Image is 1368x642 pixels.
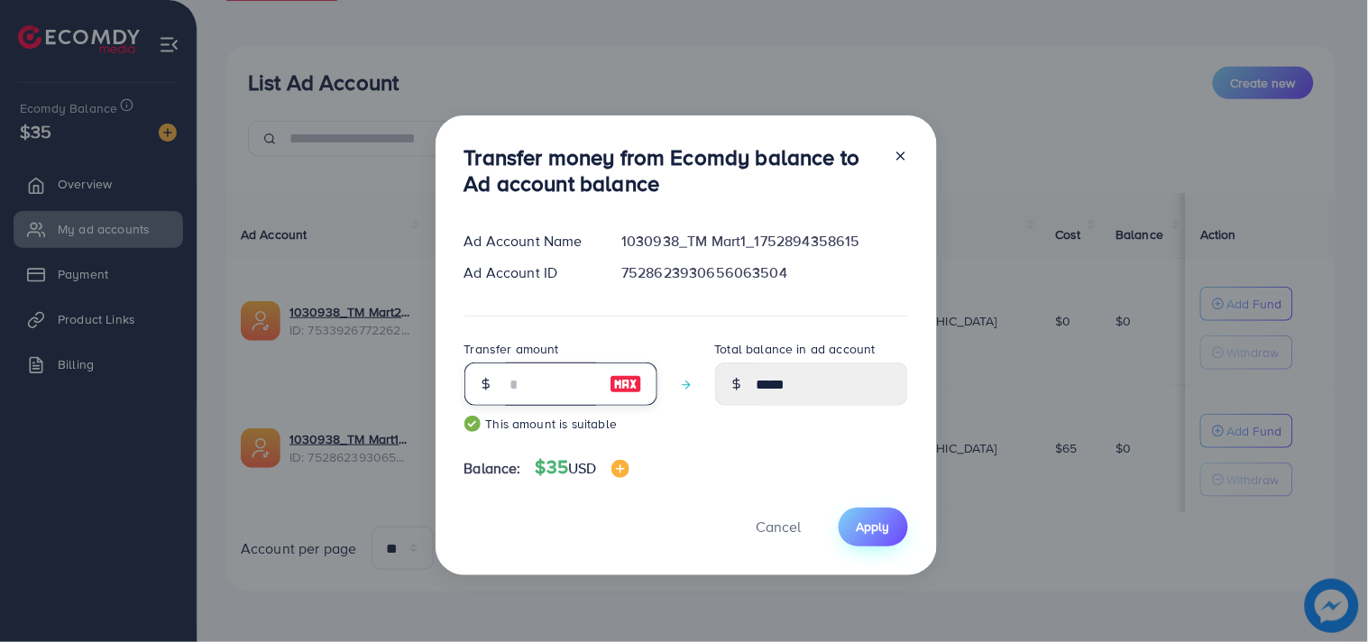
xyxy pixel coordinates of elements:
[715,340,876,358] label: Total balance in ad account
[536,456,629,479] h4: $35
[464,144,879,197] h3: Transfer money from Ecomdy balance to Ad account balance
[734,508,824,546] button: Cancel
[757,517,802,537] span: Cancel
[464,416,481,432] img: guide
[464,458,521,479] span: Balance:
[464,415,657,433] small: This amount is suitable
[839,508,908,546] button: Apply
[450,231,608,252] div: Ad Account Name
[568,458,596,478] span: USD
[607,231,922,252] div: 1030938_TM Mart1_1752894358615
[464,340,559,358] label: Transfer amount
[857,518,890,536] span: Apply
[611,460,629,478] img: image
[610,373,642,395] img: image
[607,262,922,283] div: 7528623930656063504
[450,262,608,283] div: Ad Account ID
